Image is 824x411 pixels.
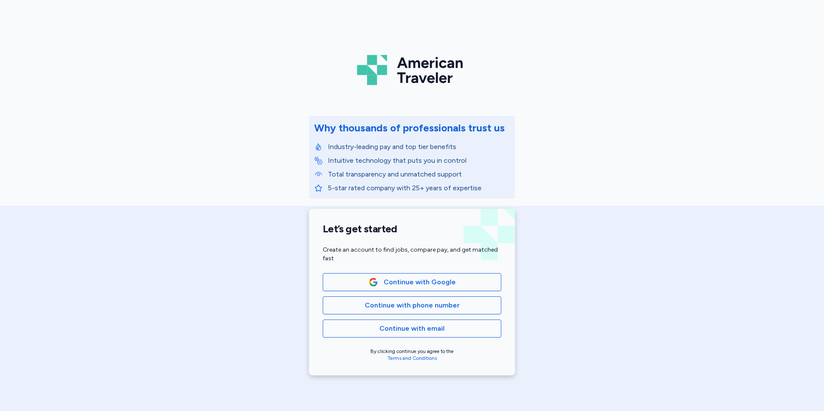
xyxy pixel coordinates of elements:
[357,52,467,88] img: Logo
[365,300,460,311] span: Continue with phone number
[314,121,505,135] div: Why thousands of professionals trust us
[323,273,501,291] button: Google LogoContinue with Google
[328,142,510,152] p: Industry-leading pay and top tier benefits
[323,296,501,314] button: Continue with phone number
[328,183,510,193] p: 5-star rated company with 25+ years of expertise
[328,155,510,166] p: Intuitive technology that puts you in control
[323,222,501,235] h1: Let’s get started
[379,323,445,334] span: Continue with email
[323,320,501,338] button: Continue with email
[323,246,501,263] div: Create an account to find jobs, compare pay, and get matched fast
[328,169,510,180] p: Total transparency and unmatched support
[388,355,437,361] a: Terms and Conditions
[323,348,501,362] div: By clicking continue you agree to the
[369,277,378,287] img: Google Logo
[384,277,456,287] span: Continue with Google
